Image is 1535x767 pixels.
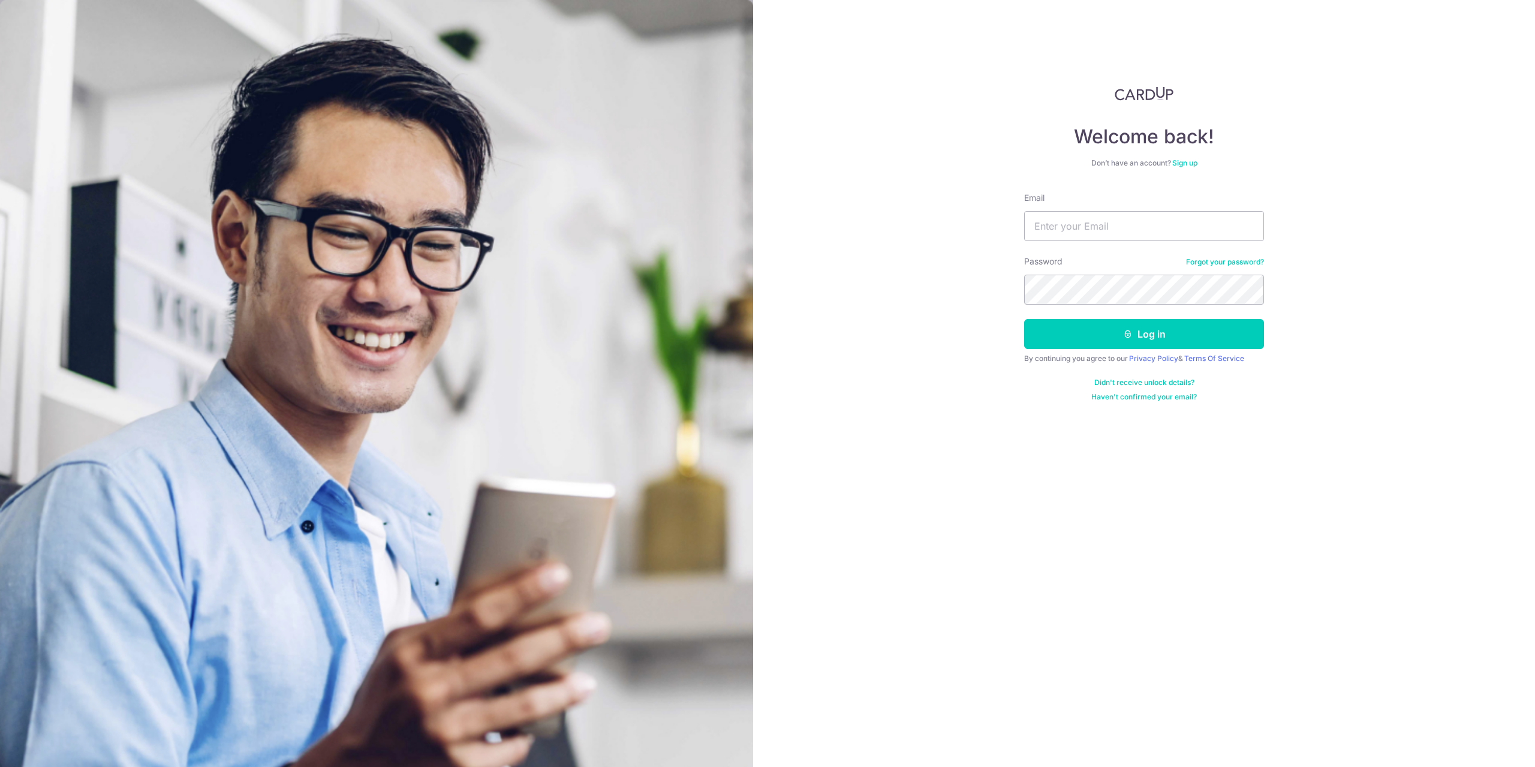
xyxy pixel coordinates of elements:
label: Password [1024,255,1063,267]
div: By continuing you agree to our & [1024,354,1264,363]
img: CardUp Logo [1115,86,1173,101]
input: Enter your Email [1024,211,1264,241]
a: Haven't confirmed your email? [1091,392,1197,402]
h4: Welcome back! [1024,125,1264,149]
a: Didn't receive unlock details? [1094,378,1194,387]
div: Don’t have an account? [1024,158,1264,168]
a: Forgot your password? [1186,257,1264,267]
button: Log in [1024,319,1264,349]
a: Sign up [1172,158,1197,167]
label: Email [1024,192,1045,204]
a: Terms Of Service [1184,354,1244,363]
a: Privacy Policy [1129,354,1178,363]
